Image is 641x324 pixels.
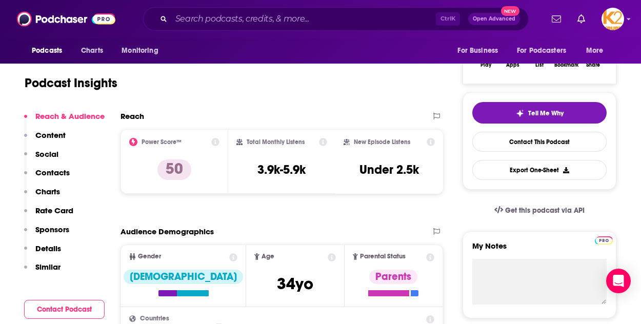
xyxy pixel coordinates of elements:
a: Show notifications dropdown [548,10,565,28]
a: Show notifications dropdown [573,10,589,28]
span: Monitoring [122,44,158,58]
h3: Under 2.5k [359,162,419,177]
span: 34 yo [277,274,313,294]
span: Open Advanced [473,16,515,22]
div: Parents [369,270,417,284]
a: Contact This Podcast [472,132,607,152]
button: open menu [579,41,616,60]
a: Pro website [595,235,613,245]
span: Gender [138,253,161,260]
h2: New Episode Listens [354,138,410,146]
button: Contacts [24,168,70,187]
button: Sponsors [24,225,69,244]
span: Charts [81,44,103,58]
h1: Podcast Insights [25,75,117,91]
span: Ctrl K [436,12,460,26]
a: Charts [74,41,109,60]
span: Tell Me Why [528,109,564,117]
span: Age [262,253,274,260]
button: Reach & Audience [24,111,105,130]
button: Export One-Sheet [472,160,607,180]
h2: Audience Demographics [121,227,214,236]
p: 50 [157,159,191,180]
button: Rate Card [24,206,73,225]
img: Podchaser Pro [595,236,613,245]
span: For Podcasters [517,44,566,58]
button: Similar [24,262,61,281]
p: Sponsors [35,225,69,234]
button: open menu [25,41,75,60]
span: More [586,44,604,58]
span: Logged in as K2Krupp [602,8,624,30]
div: Play [480,62,491,68]
button: open menu [450,41,511,60]
label: My Notes [472,241,607,259]
span: New [501,6,519,16]
img: User Profile [602,8,624,30]
button: Social [24,149,58,168]
div: Bookmark [554,62,578,68]
a: Get this podcast via API [486,198,593,223]
span: Countries [140,315,169,322]
button: Contact Podcast [24,300,105,319]
div: Apps [506,62,519,68]
div: Open Intercom Messenger [606,269,631,293]
button: Open AdvancedNew [468,13,520,25]
button: Charts [24,187,60,206]
p: Content [35,130,66,140]
h2: Total Monthly Listens [247,138,305,146]
button: open menu [510,41,581,60]
div: Share [586,62,600,68]
button: tell me why sparkleTell Me Why [472,102,607,124]
button: Content [24,130,66,149]
h3: 3.9k-5.9k [257,162,306,177]
span: Get this podcast via API [505,206,585,215]
h2: Reach [121,111,144,121]
span: Parental Status [360,253,406,260]
input: Search podcasts, credits, & more... [171,11,436,27]
p: Social [35,149,58,159]
button: Details [24,244,61,262]
div: Search podcasts, credits, & more... [143,7,529,31]
div: List [535,62,544,68]
span: Podcasts [32,44,62,58]
button: Show profile menu [602,8,624,30]
p: Contacts [35,168,70,177]
img: Podchaser - Follow, Share and Rate Podcasts [17,9,115,29]
span: For Business [457,44,498,58]
p: Reach & Audience [35,111,105,121]
button: open menu [114,41,171,60]
div: [DEMOGRAPHIC_DATA] [124,270,243,284]
p: Rate Card [35,206,73,215]
h2: Power Score™ [142,138,182,146]
p: Similar [35,262,61,272]
p: Details [35,244,61,253]
p: Charts [35,187,60,196]
img: tell me why sparkle [516,109,524,117]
